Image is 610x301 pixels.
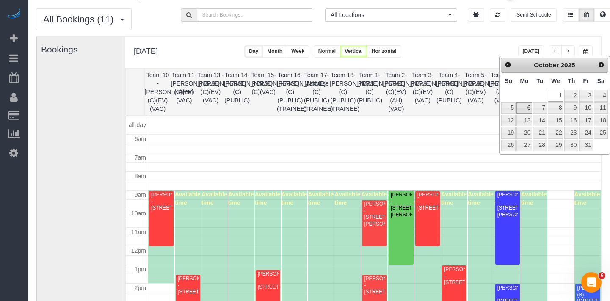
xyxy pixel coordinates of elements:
span: October [534,61,559,69]
div: [PERSON_NAME] - [STREET_ADDRESS][PERSON_NAME] [364,201,385,227]
span: All Locations [331,11,446,19]
span: Prev [505,61,511,68]
a: 14 [533,115,547,126]
input: Search Bookings.. [197,8,313,22]
a: 8 [548,102,564,114]
span: 1pm [135,266,146,273]
img: Automaid Logo [5,8,22,20]
a: 22 [548,127,564,138]
a: 11 [594,102,608,114]
a: 23 [564,127,578,138]
span: Tuesday [536,77,543,84]
span: 2pm [135,284,146,291]
h2: [DATE] [134,45,158,56]
span: Sunday [505,77,512,84]
span: Friday [583,77,589,84]
a: 24 [579,127,593,138]
button: Day [244,45,263,58]
div: [PERSON_NAME] - [STREET_ADDRESS] [444,266,465,286]
a: 31 [579,140,593,151]
span: Available time [201,191,227,206]
span: Available time [494,191,520,206]
div: [PERSON_NAME] - [STREET_ADDRESS] [151,192,172,211]
a: 5 [501,102,516,114]
th: Team 10 - [PERSON_NAME] (C)(EV)(VAC) [144,69,171,115]
th: Team 3- [PERSON_NAME] (C)(EV)(VAC) [409,69,436,115]
a: 25 [594,127,608,138]
div: [PERSON_NAME] - [STREET_ADDRESS] [257,271,279,290]
a: 26 [501,140,516,151]
span: Available time [468,191,494,206]
div: [PERSON_NAME] - [STREET_ADDRESS][PERSON_NAME] [390,192,411,218]
th: Team 11- [PERSON_NAME] (C)(EV)(VAC) [171,69,198,115]
span: 12pm [131,247,146,254]
span: Available time [441,191,467,206]
a: 17 [579,115,593,126]
div: [PERSON_NAME] - [STREET_ADDRESS] [177,276,199,295]
button: Month [262,45,287,58]
a: 2 [564,90,578,101]
span: Saturday [597,77,604,84]
a: 3 [579,90,593,101]
span: Wednesday [551,77,560,84]
a: 28 [533,140,547,151]
a: 9 [564,102,578,114]
a: Prev [502,59,514,71]
span: Available time [521,191,547,206]
span: All Bookings (11) [43,14,118,25]
a: 12 [501,115,516,126]
button: [DATE] [518,45,544,58]
span: Available time [361,191,387,206]
th: Team 6 - [PERSON_NAME] (AH)(VAC) [489,69,516,115]
span: 2025 [560,61,575,69]
span: Available time [228,191,254,206]
a: 16 [564,115,578,126]
span: Available time [414,191,440,206]
iframe: Intercom live chat [581,272,602,293]
div: [PERSON_NAME] - [STREET_ADDRESS][PERSON_NAME] [497,192,518,218]
a: Next [595,59,607,71]
span: Thursday [568,77,575,84]
a: 21 [533,127,547,138]
button: Normal [314,45,340,58]
th: Team 2- [PERSON_NAME] (C)(EV)(AH)(VAC) [383,69,409,115]
button: Send Schedule [511,8,556,22]
span: Available time [388,191,414,206]
a: 15 [548,115,564,126]
div: [PERSON_NAME] - [STREET_ADDRESS] [364,276,385,295]
th: Team 17- Marquise (C)(PUBLIC)(TRAINEE) [304,69,330,115]
a: 18 [594,115,608,126]
span: 10am [131,210,146,217]
th: Team 18- [PERSON_NAME] (C)(PUBLIC)(TRAINEE) [330,69,356,115]
a: 20 [516,127,532,138]
span: 11am [131,229,146,235]
button: Horizontal [367,45,401,58]
button: All Locations [325,8,457,22]
span: Available time [574,191,600,206]
span: Next [598,61,604,68]
div: [PERSON_NAME] - [STREET_ADDRESS] [417,192,438,211]
th: Team 4- [PERSON_NAME] (C)(PUBLIC) [436,69,463,115]
span: 6am [135,135,146,142]
span: Available time [175,191,201,206]
a: 19 [501,127,516,138]
button: Vertical [340,45,367,58]
th: Team 15- [PERSON_NAME] (C)(VAC) [250,69,277,115]
span: Monday [520,77,529,84]
a: 6 [516,102,532,114]
button: Week [287,45,309,58]
span: Available time [148,191,174,206]
a: 27 [516,140,532,151]
a: 4 [594,90,608,101]
a: 7 [533,102,547,114]
a: 30 [564,140,578,151]
th: Team 5- [PERSON_NAME] (C)(EV)(VAC) [462,69,489,115]
span: 7am [135,154,146,161]
a: 13 [516,115,532,126]
th: Team 1- [PERSON_NAME] (C)(PUBLIC) [356,69,383,115]
span: Available time [334,191,360,206]
span: Available time [282,191,307,206]
a: 29 [548,140,564,151]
